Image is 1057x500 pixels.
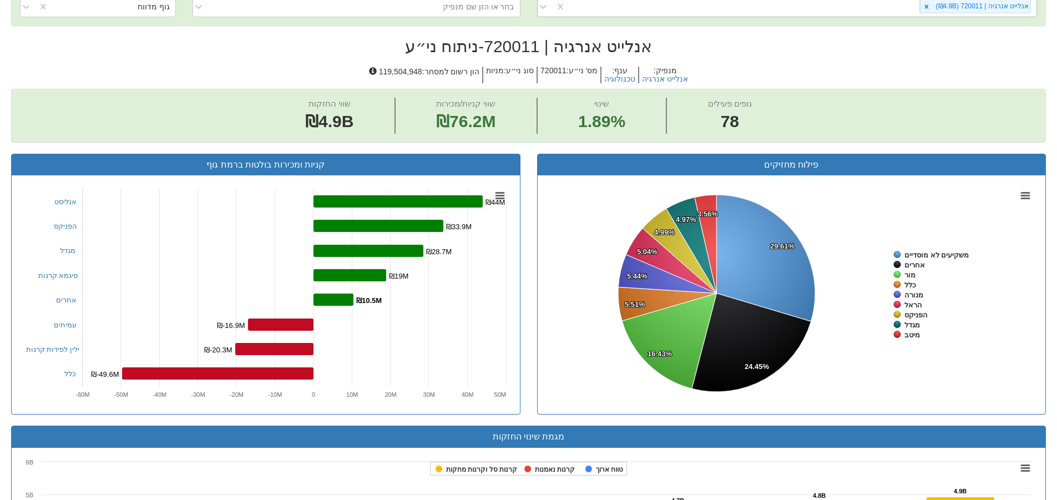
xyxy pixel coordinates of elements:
[546,160,1038,170] h3: פילוח מחזיקים
[385,391,396,398] text: 20M
[648,350,672,358] tspan: 16.43%
[904,251,969,259] tspan: משקיעים לא מוסדיים
[446,466,517,473] tspan: קרנות סל וקרנות מחקות
[75,391,89,398] text: -60M
[904,311,928,319] tspan: הפניקס
[443,1,514,12] div: בחר או הזן שם מנפיק
[904,331,920,339] tspan: מיטב
[11,37,1046,55] h2: אנלייט אנרגיה | 720011 - ניתוח ני״ע
[26,492,33,498] text: 5B
[904,271,916,279] tspan: מור
[436,112,495,130] span: ₪76.2M
[485,198,505,206] tspan: ₪44M
[366,67,482,84] h5: הון רשום למסחר : 119,504,948
[600,67,638,84] h5: ענף :
[708,110,752,134] span: 78
[482,67,537,84] h5: סוג ני״ע : מניות
[312,391,315,398] text: 0
[54,321,77,329] a: עמיתים
[535,466,575,473] tspan: קרנות נאמנות
[64,370,76,378] a: כלל
[204,346,232,354] tspan: ₪-20.3M
[20,160,512,170] h3: קניות ומכירות בולטות ברמת גוף
[356,296,382,305] tspan: ₪10.5M
[697,210,718,218] tspan: 3.56%
[54,198,77,206] a: אנליסט
[20,432,1037,442] h3: מגמת שינוי החזקות
[191,391,205,398] text: -30M
[446,223,472,231] tspan: ₪33.9M
[346,391,357,398] text: 10M
[676,215,696,224] tspan: 4.97%
[594,99,609,108] span: שינוי
[904,321,920,329] tspan: מגדל
[494,391,505,398] text: 50M
[426,248,452,256] tspan: ₪28.7M
[229,391,243,398] text: -20M
[114,391,128,398] text: -50M
[770,242,795,250] tspan: 29.61%
[638,67,691,84] h5: מנפיק :
[436,99,495,108] span: שווי קניות/מכירות
[745,362,770,371] tspan: 24.45%
[654,228,675,236] tspan: 4.99%
[627,272,648,280] tspan: 5.44%
[904,291,923,299] tspan: מנורה
[308,99,351,108] span: שווי החזקות
[954,488,967,494] tspan: 4.9B
[904,301,922,309] tspan: הראל
[904,261,925,269] tspan: אחרים
[904,281,916,289] tspan: כלל
[26,459,33,466] text: 6B
[578,110,625,134] span: 1.89%
[60,246,75,255] a: מגדל
[461,391,473,398] text: 40M
[389,272,408,280] tspan: ₪19M
[708,99,752,108] span: גופים פעילים
[153,391,166,398] text: -40M
[423,391,434,398] text: 30M
[305,112,353,130] span: ₪4.9B
[642,75,688,83] button: אנלייט אנרגיה
[537,67,600,84] h5: מס' ני״ע : 720011
[26,345,79,353] a: ילין לפידות קרנות
[217,321,245,330] tspan: ₪-16.9M
[268,391,282,398] text: -10M
[38,271,78,280] a: סיגמא קרנות
[91,370,119,378] tspan: ₪-49.6M
[56,296,77,304] a: אחרים
[637,248,658,256] tspan: 5.04%
[54,222,77,230] a: הפניקס
[138,1,170,12] div: גוף מדווח
[813,492,826,499] tspan: 4.8B
[596,466,623,473] tspan: טווח ארוך
[625,300,645,309] tspan: 5.51%
[604,75,635,83] button: טכנולוגיה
